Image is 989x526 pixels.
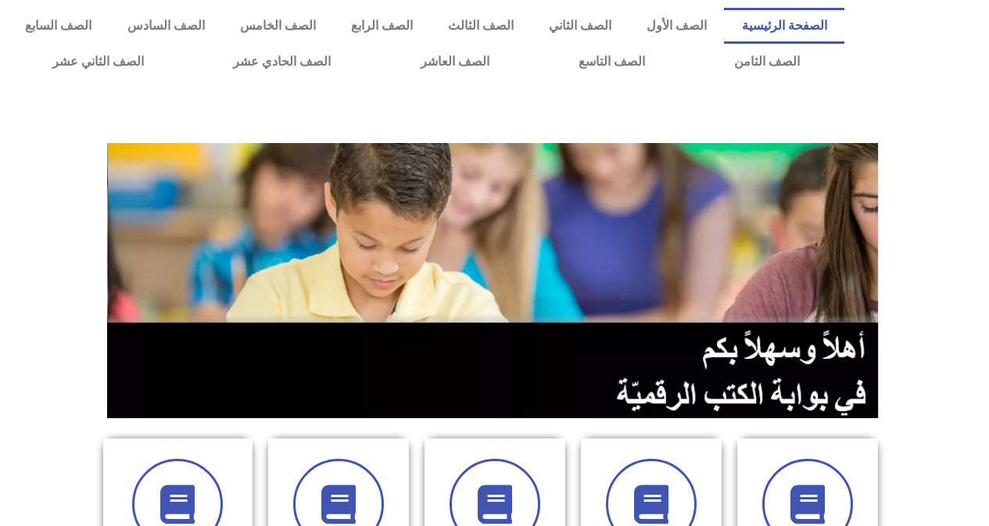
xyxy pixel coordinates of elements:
a: الصف الأول [629,8,724,44]
a: الصف السادس [109,8,222,44]
a: الصف الرابع [333,8,430,44]
a: الصف الخامس [222,8,333,44]
a: الصف السابع [8,8,109,44]
a: الصفحة الرئيسية [724,8,844,44]
a: الصف العاشر [376,44,534,80]
a: الصف التاسع [534,44,690,80]
a: الصف الثاني عشر [8,44,188,80]
a: الصف الثالث [430,8,531,44]
a: الصف الثامن [690,44,844,80]
a: الصف الحادي عشر [188,44,375,80]
a: الصف الثاني [531,8,629,44]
